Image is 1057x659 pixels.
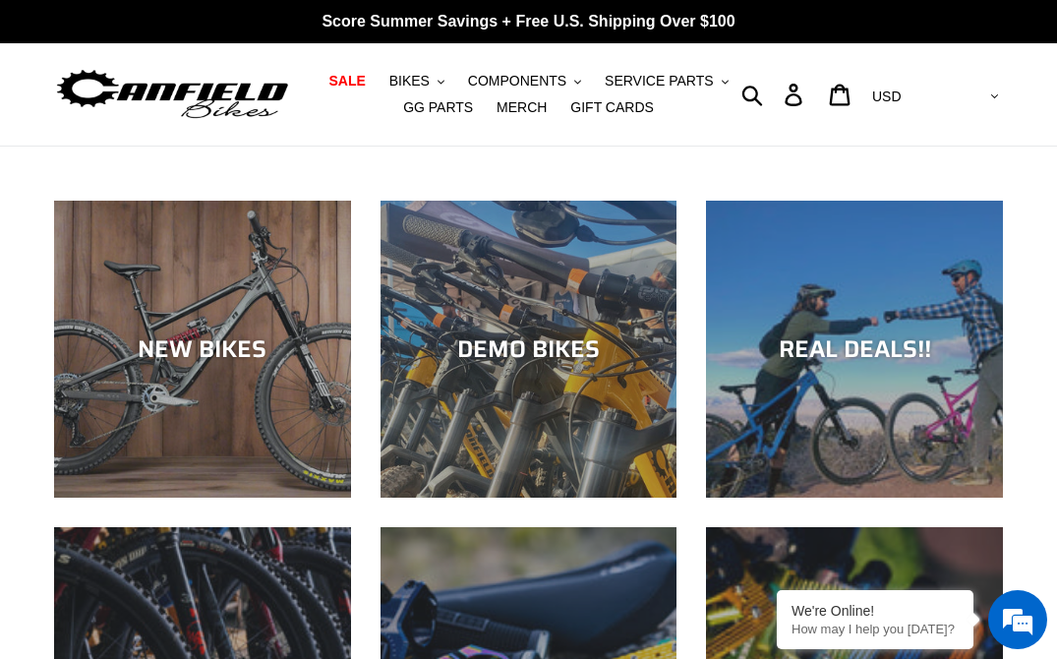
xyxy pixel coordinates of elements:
button: BIKES [380,68,454,94]
a: GIFT CARDS [560,94,664,121]
span: MERCH [497,99,547,116]
span: SERVICE PARTS [605,73,713,90]
span: BIKES [389,73,430,90]
img: Canfield Bikes [54,65,291,124]
a: GG PARTS [393,94,483,121]
div: DEMO BIKES [381,334,677,363]
p: How may I help you today? [792,622,959,636]
a: REAL DEALS!! [706,201,1003,498]
span: GIFT CARDS [570,99,654,116]
a: SALE [319,68,375,94]
a: MERCH [487,94,557,121]
div: REAL DEALS!! [706,334,1003,363]
button: COMPONENTS [458,68,591,94]
a: NEW BIKES [54,201,351,498]
button: SERVICE PARTS [595,68,737,94]
span: SALE [328,73,365,90]
a: DEMO BIKES [381,201,677,498]
div: We're Online! [792,603,959,619]
span: COMPONENTS [468,73,566,90]
div: NEW BIKES [54,334,351,363]
span: GG PARTS [403,99,473,116]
